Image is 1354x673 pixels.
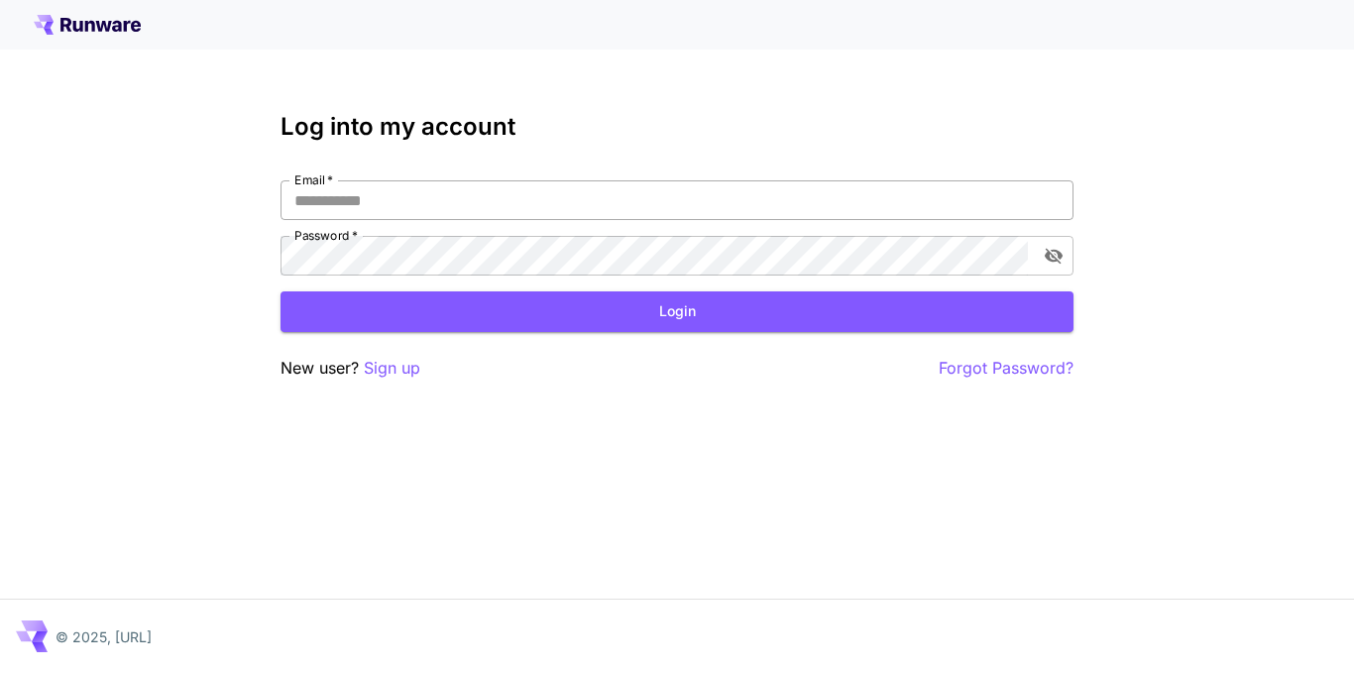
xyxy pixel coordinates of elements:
button: toggle password visibility [1036,238,1072,274]
button: Sign up [364,356,420,381]
button: Login [281,291,1073,332]
label: Email [294,171,333,188]
h3: Log into my account [281,113,1073,141]
label: Password [294,227,358,244]
p: © 2025, [URL] [56,626,152,647]
p: New user? [281,356,420,381]
button: Forgot Password? [939,356,1073,381]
